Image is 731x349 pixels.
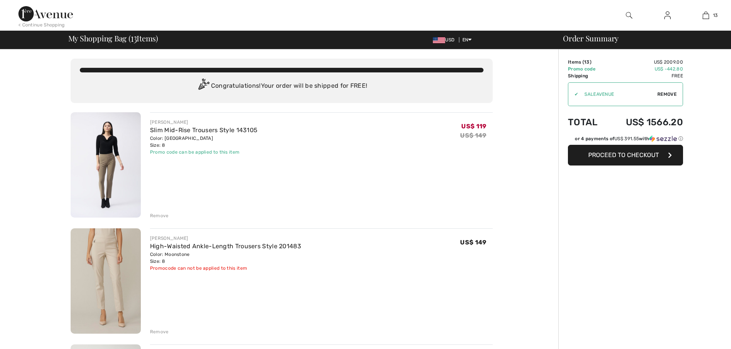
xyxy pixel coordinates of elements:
[588,151,659,159] span: Proceed to Checkout
[568,135,683,145] div: or 4 payments ofUS$ 391.55withSezzle Click to learn more about Sezzle
[196,79,211,94] img: Congratulation2.svg
[150,235,301,242] div: [PERSON_NAME]
[71,112,141,218] img: Slim Mid-Rise Trousers Style 143105
[614,136,639,141] span: US$ 391.55
[713,12,718,19] span: 13
[682,326,723,345] iframe: Opens a widget where you can chat to one of our agents
[607,72,683,79] td: Free
[461,123,486,130] span: US$ 119
[131,33,137,43] span: 13
[150,126,258,134] a: Slim Mid-Rise Trousers Style 143105
[664,11,671,20] img: My Info
[18,6,73,21] img: 1ère Avenue
[575,135,683,142] div: or 4 payments of with
[68,34,158,42] span: My Shopping Bag ( Items)
[150,212,169,219] div: Remove
[649,135,677,142] img: Sezzle
[462,37,472,43] span: EN
[554,34,726,42] div: Order Summary
[568,59,607,66] td: Items ( )
[150,265,301,272] div: Promocode can not be applied to this item
[658,11,677,20] a: Sign In
[568,72,607,79] td: Shipping
[150,135,258,149] div: Color: [GEOGRAPHIC_DATA] Size: 8
[626,11,632,20] img: search the website
[150,251,301,265] div: Color: Moonstone Size: 8
[584,59,590,65] span: 13
[687,11,724,20] a: 13
[703,11,709,20] img: My Bag
[568,145,683,165] button: Proceed to Checkout
[607,59,683,66] td: US$ 2009.00
[18,21,65,28] div: < Continue Shopping
[657,91,677,98] span: Remove
[150,149,258,156] div: Promo code can be applied to this item
[71,228,141,334] img: High-Waisted Ankle-Length Trousers Style 201483
[607,66,683,72] td: US$ -442.80
[568,109,607,135] td: Total
[150,242,301,250] a: High-Waisted Ankle-Length Trousers Style 201483
[80,79,483,94] div: Congratulations! Your order will be shipped for FREE!
[568,91,578,98] div: ✔
[607,109,683,135] td: US$ 1566.20
[568,66,607,72] td: Promo code
[460,132,486,139] s: US$ 149
[150,119,258,126] div: [PERSON_NAME]
[150,328,169,335] div: Remove
[578,83,657,106] input: Promo code
[433,37,457,43] span: USD
[433,37,445,43] img: US Dollar
[460,239,486,246] span: US$ 149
